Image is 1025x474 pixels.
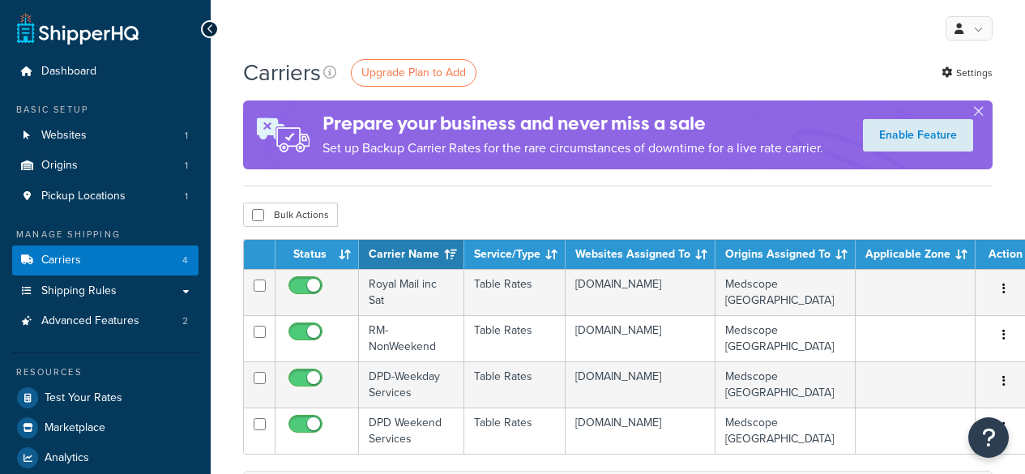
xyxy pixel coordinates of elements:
h4: Prepare your business and never miss a sale [322,110,823,137]
span: Origins [41,159,78,173]
div: Basic Setup [12,103,199,117]
a: Upgrade Plan to Add [351,59,476,87]
a: Advanced Features 2 [12,306,199,336]
li: Pickup Locations [12,181,199,211]
div: Manage Shipping [12,228,199,241]
td: DPD Weekend Services [359,408,464,454]
a: Shipping Rules [12,276,199,306]
th: Websites Assigned To: activate to sort column ascending [566,240,715,269]
button: Bulk Actions [243,203,338,227]
a: Pickup Locations 1 [12,181,199,211]
td: RM-NonWeekend [359,315,464,361]
span: Marketplace [45,421,105,435]
td: Royal Mail inc Sat [359,269,464,315]
th: Origins Assigned To: activate to sort column ascending [715,240,856,269]
td: Table Rates [464,269,566,315]
span: Pickup Locations [41,190,126,203]
th: Service/Type: activate to sort column ascending [464,240,566,269]
td: [DOMAIN_NAME] [566,315,715,361]
td: Table Rates [464,315,566,361]
a: ShipperHQ Home [17,12,139,45]
td: Medscope [GEOGRAPHIC_DATA] [715,315,856,361]
button: Open Resource Center [968,417,1009,458]
a: Marketplace [12,413,199,442]
li: Websites [12,121,199,151]
span: Carriers [41,254,81,267]
th: Applicable Zone: activate to sort column ascending [856,240,976,269]
div: Resources [12,365,199,379]
td: Table Rates [464,361,566,408]
span: 2 [182,314,188,328]
span: Upgrade Plan to Add [361,64,466,81]
td: [DOMAIN_NAME] [566,269,715,315]
th: Carrier Name: activate to sort column ascending [359,240,464,269]
td: [DOMAIN_NAME] [566,361,715,408]
span: Dashboard [41,65,96,79]
td: [DOMAIN_NAME] [566,408,715,454]
img: ad-rules-rateshop-fe6ec290ccb7230408bd80ed9643f0289d75e0ffd9eb532fc0e269fcd187b520.png [243,100,322,169]
span: Test Your Rates [45,391,122,405]
span: 1 [185,159,188,173]
li: Origins [12,151,199,181]
a: Dashboard [12,57,199,87]
span: 1 [185,129,188,143]
span: 4 [182,254,188,267]
a: Analytics [12,443,199,472]
span: Analytics [45,451,89,465]
a: Test Your Rates [12,383,199,412]
a: Enable Feature [863,119,973,152]
td: Medscope [GEOGRAPHIC_DATA] [715,269,856,315]
span: Advanced Features [41,314,139,328]
td: Medscope [GEOGRAPHIC_DATA] [715,361,856,408]
a: Origins 1 [12,151,199,181]
span: Websites [41,129,87,143]
p: Set up Backup Carrier Rates for the rare circumstances of downtime for a live rate carrier. [322,137,823,160]
th: Status: activate to sort column ascending [275,240,359,269]
td: Table Rates [464,408,566,454]
li: Carriers [12,246,199,275]
li: Advanced Features [12,306,199,336]
td: DPD-Weekday Services [359,361,464,408]
a: Websites 1 [12,121,199,151]
a: Carriers 4 [12,246,199,275]
a: Settings [942,62,993,84]
td: Medscope [GEOGRAPHIC_DATA] [715,408,856,454]
h1: Carriers [243,57,321,88]
span: 1 [185,190,188,203]
span: Shipping Rules [41,284,117,298]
